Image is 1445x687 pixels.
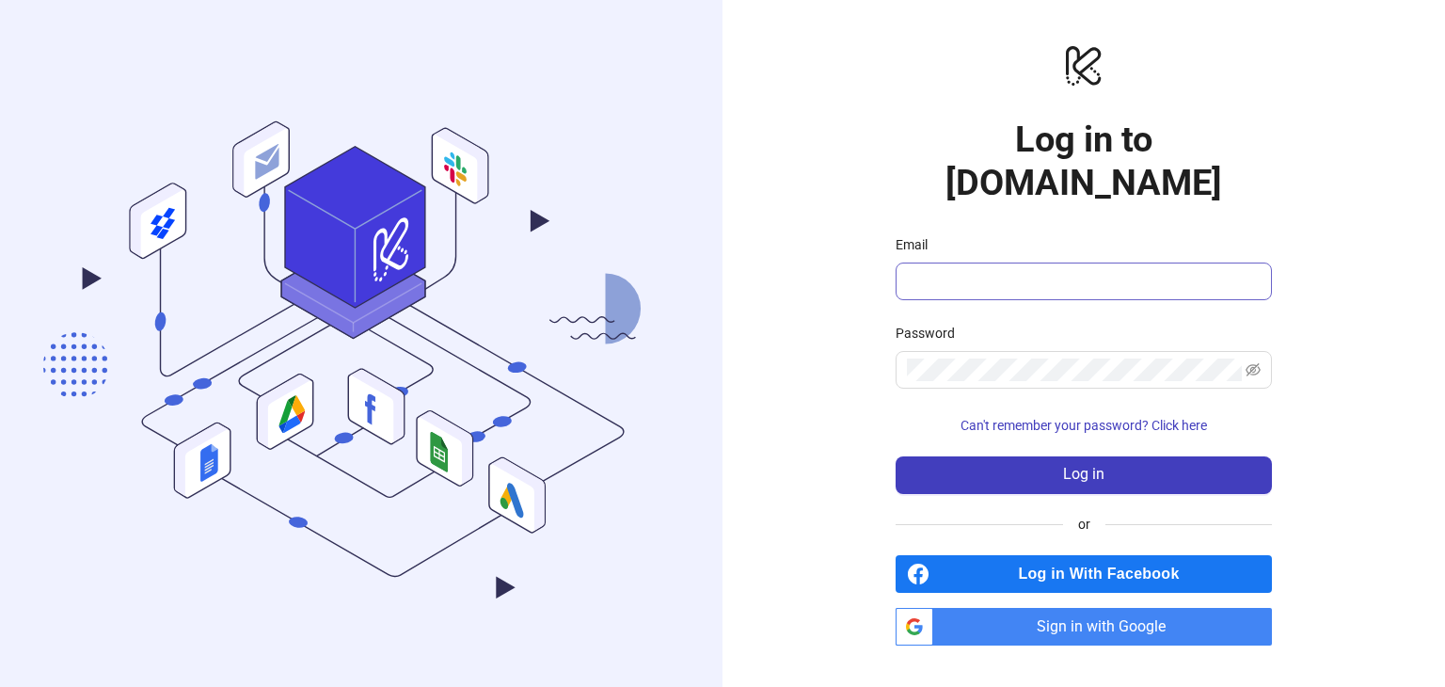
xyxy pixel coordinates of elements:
span: eye-invisible [1246,362,1261,377]
button: Can't remember your password? Click here [896,411,1272,441]
span: Log in [1063,466,1104,483]
span: or [1063,514,1105,535]
a: Can't remember your password? Click here [896,418,1272,433]
input: Password [907,359,1242,381]
span: Sign in with Google [941,608,1272,646]
span: Can't remember your password? Click here [961,418,1207,433]
input: Email [907,270,1257,293]
label: Password [896,323,967,343]
label: Email [896,234,940,255]
span: Log in With Facebook [937,555,1272,593]
a: Sign in with Google [896,608,1272,646]
a: Log in With Facebook [896,555,1272,593]
h1: Log in to [DOMAIN_NAME] [896,118,1272,204]
button: Log in [896,456,1272,494]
